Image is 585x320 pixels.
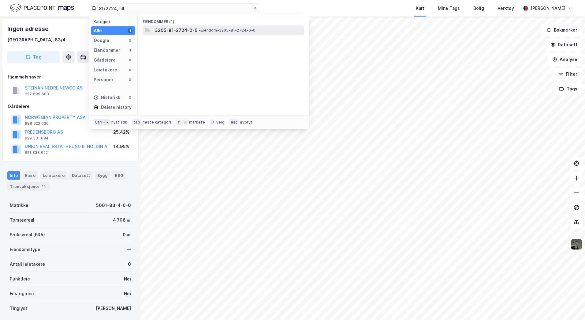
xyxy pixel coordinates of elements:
[96,202,131,209] div: 5001-83-4-0-0
[541,24,583,36] button: Bokmerker
[189,120,205,125] div: markere
[554,291,585,320] iframe: Chat Widget
[25,121,49,126] div: 988 622 036
[10,3,74,13] img: logo.f888ab2527a4732fd821a326f86c7f29.svg
[114,143,129,150] div: 14.95%
[229,119,239,125] div: esc
[416,5,424,12] div: Kart
[23,171,38,179] div: Eiere
[143,120,171,125] div: neste kategori
[96,4,252,13] input: Søk på adresse, matrikkel, gårdeiere, leietakere eller personer
[94,56,116,64] div: Gårdeiere
[7,51,60,63] button: Tag
[10,290,34,297] div: Festegrunn
[10,231,45,238] div: Bruksareal (BRA)
[127,246,131,253] div: —
[128,28,132,33] div: 1
[69,171,92,179] div: Datasett
[7,182,50,191] div: Transaksjoner
[132,119,141,125] div: tab
[199,28,201,32] span: •
[94,76,114,83] div: Personer
[101,104,132,111] div: Delete history
[94,19,135,24] div: Kategori
[7,24,50,34] div: Ingen adresse
[128,77,132,82] div: 0
[240,120,252,125] div: avbryt
[10,246,40,253] div: Eiendomstype
[473,5,484,12] div: Bolig
[128,95,132,100] div: 0
[113,171,126,179] div: ESG
[128,38,132,43] div: 0
[438,5,460,12] div: Mine Tags
[128,261,131,268] div: 0
[128,48,132,53] div: 1
[94,66,117,74] div: Leietakere
[94,27,102,34] div: Alle
[554,291,585,320] div: Kontrollprogram for chat
[94,94,120,101] div: Historikk
[25,136,49,141] div: 929 301 684
[497,5,514,12] div: Verktøy
[96,305,131,312] div: [PERSON_NAME]
[10,261,45,268] div: Antall leietakere
[94,119,110,125] div: Ctrl + k
[531,5,565,12] div: [PERSON_NAME]
[8,73,133,81] div: Hjemmelshaver
[10,305,27,312] div: Tinglyst
[545,39,583,51] button: Datasett
[10,216,34,224] div: Tomteareal
[94,47,120,54] div: Eiendommer
[124,290,131,297] div: Nei
[111,120,128,125] div: nytt søk
[95,171,110,179] div: Bygg
[155,27,198,34] span: 3205-81-2724-0-0
[40,171,67,179] div: Leietakere
[7,171,20,179] div: Info
[138,14,309,25] div: Eiendommer (1)
[571,238,582,250] img: 9k=
[547,53,583,66] button: Analyse
[199,28,255,33] span: Eiendom • 3205-81-2724-0-0
[554,83,583,95] button: Tags
[553,68,583,80] button: Filter
[25,92,49,97] div: 927 699 680
[41,183,47,189] div: 14
[124,275,131,283] div: Nei
[113,216,131,224] div: 4 706 ㎡
[128,67,132,72] div: 0
[128,58,132,63] div: 0
[113,128,129,136] div: 25.42%
[10,202,30,209] div: Matrikkel
[123,231,131,238] div: 0 ㎡
[10,275,30,283] div: Punktleie
[7,36,65,44] div: [GEOGRAPHIC_DATA], 83/4
[216,120,225,125] div: velg
[94,37,109,44] div: Google
[8,103,133,110] div: Gårdeiere
[25,150,48,155] div: 821 838 622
